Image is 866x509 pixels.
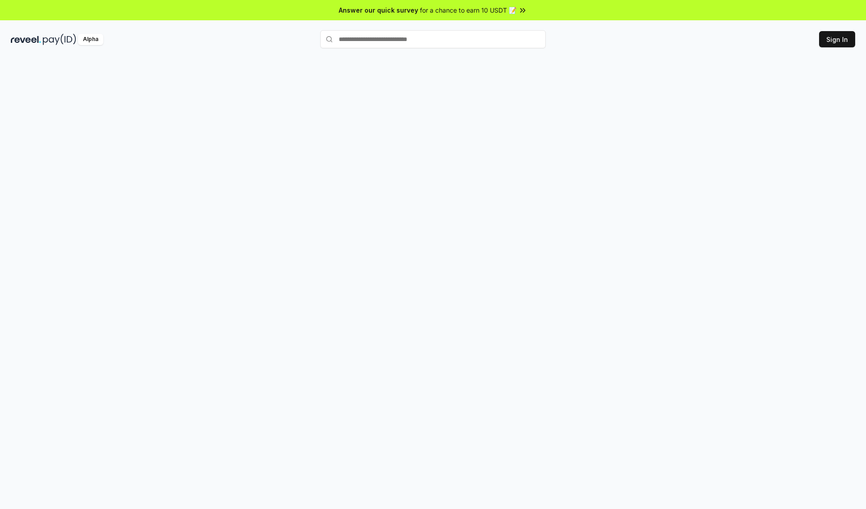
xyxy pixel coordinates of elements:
button: Sign In [819,31,855,47]
span: Answer our quick survey [339,5,418,15]
img: pay_id [43,34,76,45]
span: for a chance to earn 10 USDT 📝 [420,5,516,15]
div: Alpha [78,34,103,45]
img: reveel_dark [11,34,41,45]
